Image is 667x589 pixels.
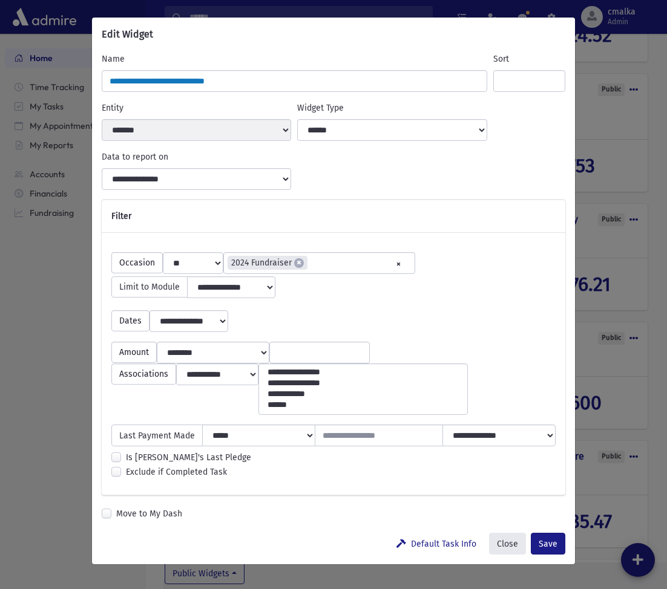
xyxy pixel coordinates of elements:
[102,27,153,42] h6: Edit Widget
[531,533,565,555] button: Save
[228,256,307,270] li: 2024 Fundraiser
[297,102,344,114] label: Widget Type
[111,310,149,331] span: Dates
[111,276,188,298] span: Limit to Module
[493,53,509,65] label: Sort
[102,151,168,163] label: Data to report on
[116,507,182,520] label: Move to My Dash
[294,258,304,268] span: ×
[396,257,401,271] span: Remove all items
[111,342,157,363] span: Amount
[489,533,526,555] button: Close
[102,53,125,65] label: Name
[102,200,565,233] div: Filter
[389,533,484,555] button: Default Task Info
[111,252,163,273] span: Occasion
[102,102,123,114] label: Entity
[126,451,251,464] label: Is [PERSON_NAME]'s Last Pledge
[111,425,203,446] span: Last Payment Made
[126,466,227,478] label: Exclude if Completed Task
[111,363,176,385] span: Associations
